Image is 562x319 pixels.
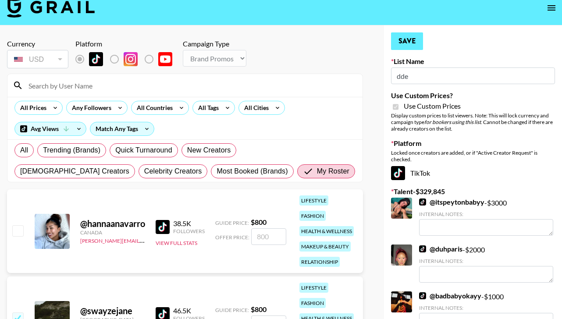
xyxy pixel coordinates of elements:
div: @ hannaanavarro [80,218,145,229]
div: Followers [173,228,205,234]
strong: $ 800 [251,218,267,226]
span: Use Custom Prices [404,102,461,110]
div: fashion [299,298,326,308]
img: YouTube [158,52,172,66]
span: Trending (Brands) [43,145,100,156]
img: TikTok [419,198,426,206]
div: All Prices [15,101,48,114]
div: Display custom prices to list viewers. Note: This will lock currency and campaign type . Cannot b... [391,112,555,132]
a: @duhparis [419,245,462,253]
img: TikTok [419,245,426,252]
img: Instagram [124,52,138,66]
div: Any Followers [67,101,113,114]
input: 800 [251,228,286,245]
label: List Name [391,57,555,66]
span: Most Booked (Brands) [217,166,288,177]
span: Quick Turnaround [115,145,172,156]
strong: $ 800 [251,305,267,313]
span: Celebrity Creators [144,166,202,177]
div: fashion [299,211,326,221]
div: @ swayzejane [80,305,145,316]
img: TikTok [419,292,426,299]
div: Campaign Type [183,39,246,48]
button: Save [391,32,423,50]
div: Match Any Tags [90,122,154,135]
div: health & wellness [299,226,354,236]
div: List locked to TikTok. [75,50,179,68]
em: for bookers using this list [424,119,481,125]
div: All Countries [132,101,174,114]
div: USD [9,52,67,67]
div: Currency is locked to USD [7,48,68,70]
div: 46.5K [173,306,205,315]
label: Use Custom Prices? [391,91,555,100]
div: All Tags [193,101,221,114]
button: View Full Stats [156,240,197,246]
label: Talent - $ 329,845 [391,187,555,196]
img: TikTok [156,220,170,234]
div: - $ 3000 [419,198,553,236]
div: Canada [80,229,145,236]
span: [DEMOGRAPHIC_DATA] Creators [20,166,129,177]
div: Avg Views [15,122,86,135]
img: TikTok [391,166,405,180]
div: - $ 2000 [419,245,553,283]
div: Internal Notes: [419,211,553,217]
img: TikTok [89,52,103,66]
span: New Creators [187,145,231,156]
div: Locked once creators are added, or if "Active Creator Request" is checked. [391,149,555,163]
input: Search by User Name [23,78,357,92]
div: All Cities [239,101,270,114]
a: [PERSON_NAME][EMAIL_ADDRESS][PERSON_NAME][DOMAIN_NAME] [80,236,252,244]
div: Currency [7,39,68,48]
div: lifestyle [299,283,328,293]
div: makeup & beauty [299,241,351,252]
span: Guide Price: [215,220,249,226]
div: Platform [75,39,179,48]
span: All [20,145,28,156]
div: Internal Notes: [419,305,553,311]
span: My Roster [317,166,349,177]
a: @badbabyokayy [419,291,481,300]
div: lifestyle [299,195,328,206]
span: Guide Price: [215,307,249,313]
div: 38.5K [173,219,205,228]
label: Platform [391,139,555,148]
span: Offer Price: [215,234,249,241]
a: @itspeytonbabyy [419,198,484,206]
div: TikTok [391,166,555,180]
div: relationship [299,257,340,267]
div: Internal Notes: [419,258,553,264]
